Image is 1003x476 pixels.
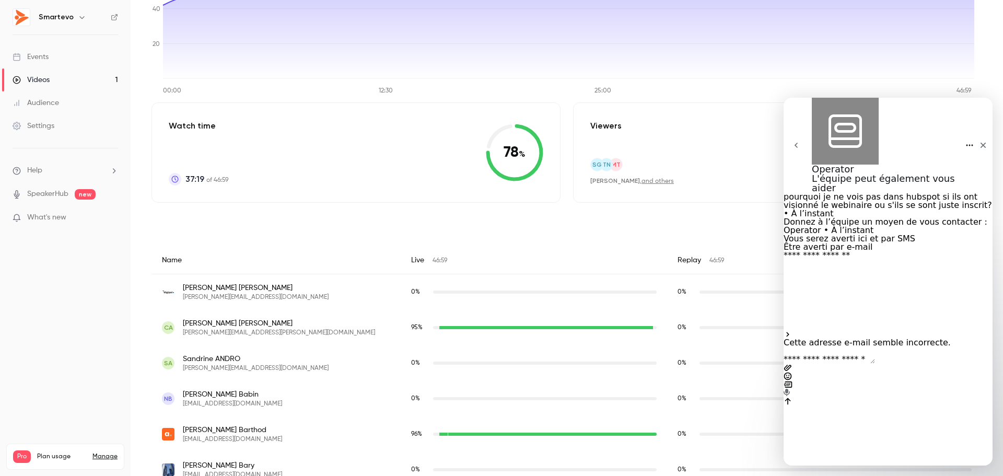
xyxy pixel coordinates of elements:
tspan: 00:00 [163,88,181,94]
span: Live watch time [411,394,428,403]
p: Watch time [169,120,228,132]
tspan: 46:59 [957,88,972,94]
span: [PERSON_NAME] Babin [183,389,282,400]
div: simon.barthod@alteriade.fr [151,416,982,452]
span: 0 % [411,360,420,366]
div: Settings [13,121,54,131]
span: Live watch time [411,429,428,439]
span: [PERSON_NAME] [PERSON_NAME] [183,283,329,293]
span: Pro [13,450,31,463]
div: paul@mydigipal.com [151,274,982,310]
span: Live watch time [411,358,428,368]
tspan: 40 [153,6,160,13]
div: Audience [13,98,59,108]
span: Live watch time [411,465,428,474]
span: [PERSON_NAME][EMAIL_ADDRESS][DOMAIN_NAME] [183,293,329,301]
span: Live watch time [411,287,428,297]
span: [EMAIL_ADDRESS][DOMAIN_NAME] [183,435,282,444]
div: charles.p.andre@gmail.com [151,310,982,345]
span: Live watch time [411,323,428,332]
div: npbabin@gmail.com [151,381,982,416]
span: 0 % [678,324,686,331]
span: new [75,189,96,200]
span: 0 % [678,467,686,473]
tspan: 20 [153,41,160,48]
iframe: Noticeable Trigger [106,213,118,223]
span: 46:59 [433,258,447,264]
span: 0 % [678,360,686,366]
span: Replay watch time [678,358,694,368]
span: Replay watch time [678,465,694,474]
div: , [590,177,674,185]
span: 46:59 [709,258,724,264]
p: of 46:59 [185,173,228,185]
span: [PERSON_NAME] Bary [183,460,282,471]
span: CA [164,323,173,332]
li: help-dropdown-opener [13,165,118,176]
span: TN [602,160,611,169]
span: [PERSON_NAME] [590,177,640,184]
div: Events [13,52,49,62]
div: Live [401,247,667,274]
span: Help [27,165,42,176]
a: SpeakerHub [27,189,68,200]
span: 37:19 [185,173,204,185]
span: 0 % [678,289,686,295]
span: [PERSON_NAME] Barthod [183,425,282,435]
span: Plan usage [37,452,86,461]
a: Manage [92,452,118,461]
span: [PERSON_NAME] [PERSON_NAME] [183,318,375,329]
div: Name [151,247,401,274]
span: 0 % [678,396,686,402]
span: NB [164,394,172,403]
iframe: Intercom live chat [784,98,993,466]
img: alteriade.fr [162,428,174,440]
p: Viewers [590,120,622,132]
span: 95 % [411,324,423,331]
a: and others [642,178,674,184]
h6: Smartevo [39,12,74,22]
span: 96 % [411,431,422,437]
span: What's new [27,212,66,223]
span: Replay watch time [678,287,694,297]
span: SA [164,358,172,368]
tspan: 12:30 [379,88,393,94]
img: Smartevo [13,9,30,26]
span: 0 % [411,467,420,473]
span: 0 % [678,431,686,437]
span: MT [611,160,621,169]
tspan: 25:00 [594,88,611,94]
span: 0 % [411,396,420,402]
img: mydigipal.com [162,286,174,298]
span: Replay watch time [678,429,694,439]
div: Replay [667,247,982,274]
div: sandrine.andro@gmail.com [151,345,982,381]
span: [PERSON_NAME][EMAIL_ADDRESS][DOMAIN_NAME] [183,364,329,373]
span: [PERSON_NAME][EMAIL_ADDRESS][PERSON_NAME][DOMAIN_NAME] [183,329,375,337]
span: 0 % [411,289,420,295]
span: Replay watch time [678,394,694,403]
span: Sandrine ANDRO [183,354,329,364]
span: SG [592,160,602,169]
span: Replay watch time [678,323,694,332]
div: Videos [13,75,50,85]
span: [EMAIL_ADDRESS][DOMAIN_NAME] [183,400,282,408]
